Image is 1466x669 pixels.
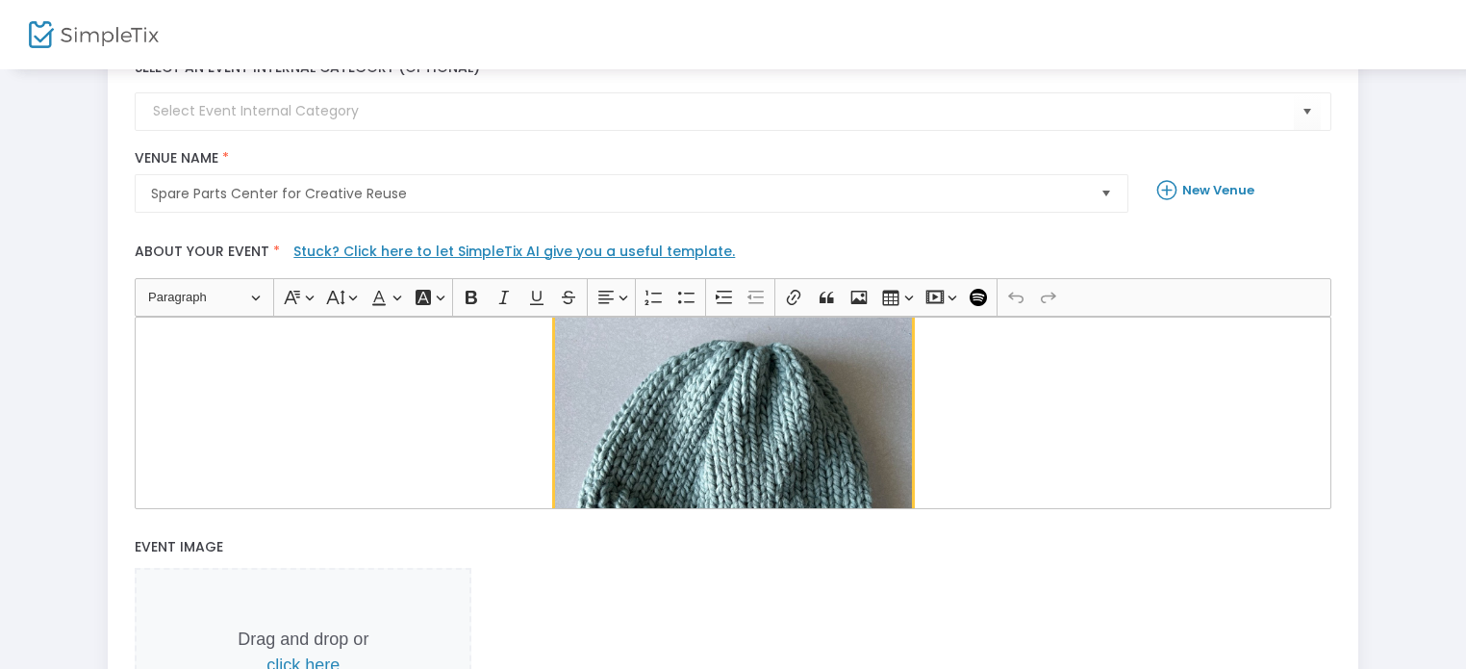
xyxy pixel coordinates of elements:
button: Select [1093,175,1120,212]
span: Event Image [135,537,223,556]
button: Paragraph [139,282,269,312]
input: Select Event Internal Category [153,101,1293,121]
div: Editor toolbar [135,278,1330,317]
a: Stuck? Click here to let SimpleTix AI give you a useful template. [293,242,735,261]
span: Paragraph [148,286,248,309]
b: New Venue [1182,181,1254,199]
label: Venue Name [135,150,1128,167]
label: About your event [126,232,1341,277]
button: Select [1294,92,1321,132]
span: Spare Parts Center for Creative Reuse [151,184,1085,203]
div: Rich Text Editor, main [135,317,1330,509]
